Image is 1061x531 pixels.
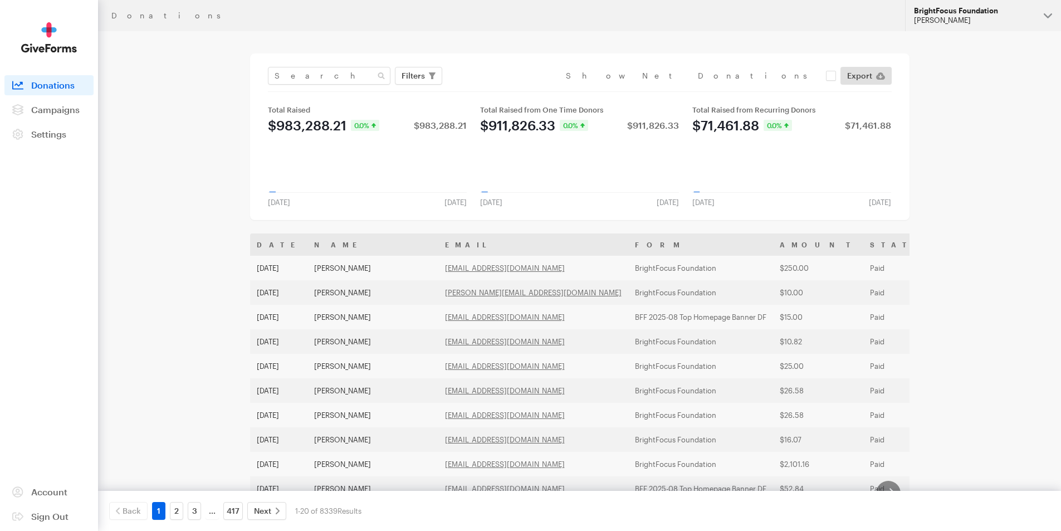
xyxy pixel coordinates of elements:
td: [PERSON_NAME] [307,378,438,403]
td: [PERSON_NAME] [307,427,438,452]
td: $25.00 [773,354,863,378]
div: $911,826.33 [627,121,679,130]
td: $10.82 [773,329,863,354]
a: [EMAIL_ADDRESS][DOMAIN_NAME] [445,411,565,420]
td: Paid [863,452,945,476]
div: [DATE] [438,198,473,207]
td: [DATE] [250,280,307,305]
span: Next [254,504,271,518]
input: Search Name & Email [268,67,390,85]
td: [PERSON_NAME] [307,280,438,305]
div: Total Raised from One Time Donors [480,105,679,114]
th: Amount [773,233,863,256]
td: BrightFocus Foundation [628,427,773,452]
button: Filters [395,67,442,85]
td: [PERSON_NAME] [307,354,438,378]
td: BrightFocus Foundation [628,280,773,305]
div: BrightFocus Foundation [914,6,1035,16]
td: $26.58 [773,378,863,403]
a: [EMAIL_ADDRESS][DOMAIN_NAME] [445,313,565,321]
span: Donations [31,80,75,90]
td: [DATE] [250,329,307,354]
td: [DATE] [250,256,307,280]
div: Total Raised from Recurring Donors [692,105,891,114]
td: BrightFocus Foundation [628,256,773,280]
td: [DATE] [250,354,307,378]
div: [DATE] [261,198,297,207]
td: [DATE] [250,476,307,501]
img: GiveForms [21,22,77,53]
a: Sign Out [4,506,94,527]
a: [EMAIL_ADDRESS][DOMAIN_NAME] [445,264,565,272]
div: $983,288.21 [268,119,346,132]
td: Paid [863,256,945,280]
td: Paid [863,329,945,354]
td: Paid [863,354,945,378]
td: BrightFocus Foundation [628,378,773,403]
td: [PERSON_NAME] [307,256,438,280]
span: Filters [402,69,425,82]
a: 3 [188,502,201,520]
td: Paid [863,476,945,501]
td: $250.00 [773,256,863,280]
a: 2 [170,502,183,520]
td: BrightFocus Foundation [628,329,773,354]
div: [DATE] [686,198,721,207]
td: $10.00 [773,280,863,305]
td: [DATE] [250,403,307,427]
span: Settings [31,129,66,139]
td: [DATE] [250,452,307,476]
td: BrightFocus Foundation [628,403,773,427]
div: [DATE] [650,198,686,207]
th: Form [628,233,773,256]
a: Export [840,67,892,85]
td: $26.58 [773,403,863,427]
td: BrightFocus Foundation [628,354,773,378]
span: Results [338,506,361,515]
th: Status [863,233,945,256]
div: Total Raised [268,105,467,114]
div: 0.0% [351,120,379,131]
td: BFF 2025-08 Top Homepage Banner DF [628,305,773,329]
div: $983,288.21 [414,121,467,130]
a: Account [4,482,94,502]
a: [EMAIL_ADDRESS][DOMAIN_NAME] [445,386,565,395]
a: Settings [4,124,94,144]
td: $2,101.16 [773,452,863,476]
td: Paid [863,427,945,452]
td: Paid [863,378,945,403]
span: Campaigns [31,104,80,115]
div: $911,826.33 [480,119,555,132]
td: [PERSON_NAME] [307,476,438,501]
div: 0.0% [764,120,792,131]
a: [EMAIL_ADDRESS][DOMAIN_NAME] [445,435,565,444]
td: [PERSON_NAME] [307,452,438,476]
td: [DATE] [250,305,307,329]
div: [PERSON_NAME] [914,16,1035,25]
a: [PERSON_NAME][EMAIL_ADDRESS][DOMAIN_NAME] [445,288,622,297]
td: Paid [863,280,945,305]
a: [EMAIL_ADDRESS][DOMAIN_NAME] [445,484,565,493]
div: $71,461.88 [845,121,891,130]
a: Next [247,502,286,520]
div: [DATE] [473,198,509,207]
a: [EMAIL_ADDRESS][DOMAIN_NAME] [445,337,565,346]
td: BFF 2025-08 Top Homepage Banner DF [628,476,773,501]
td: $16.07 [773,427,863,452]
div: 1-20 of 8339 [295,502,361,520]
td: $15.00 [773,305,863,329]
div: 0.0% [560,120,588,131]
div: [DATE] [862,198,898,207]
td: [DATE] [250,427,307,452]
th: Name [307,233,438,256]
span: Account [31,486,67,497]
td: [PERSON_NAME] [307,305,438,329]
td: BrightFocus Foundation [628,452,773,476]
span: Sign Out [31,511,69,522]
a: Donations [4,75,94,95]
th: Email [438,233,628,256]
span: Export [847,69,872,82]
td: $52.84 [773,476,863,501]
td: [PERSON_NAME] [307,403,438,427]
th: Date [250,233,307,256]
